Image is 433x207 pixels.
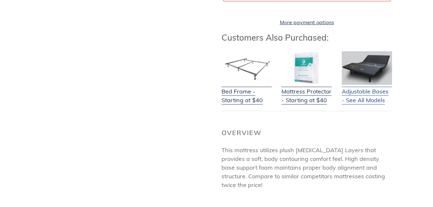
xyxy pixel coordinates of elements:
h3: Customers Also Purchased: [221,33,392,43]
a: More payment options [223,18,391,26]
h2: Overview [221,129,392,137]
span: This mattress utilizes plush [MEDICAL_DATA] Layers that provides a soft, body contouring comfort ... [221,146,385,189]
a: Adjustable Bases - See All Models [342,79,392,104]
img: Adjustable Base [342,51,392,85]
img: Bed Frame [221,51,272,85]
a: Mattress Protector - Starting at $40 [281,79,332,104]
a: Bed Frame - Starting at $40 [221,79,272,104]
img: Mattress Protector [281,51,332,85]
